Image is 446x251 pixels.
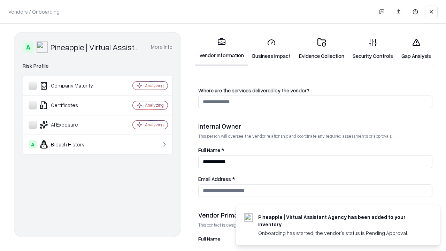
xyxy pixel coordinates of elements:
div: Pineapple | Virtual Assistant Agency has been added to your inventory [258,213,423,228]
p: This contact is designated to receive the assessment request from Shift [198,222,432,228]
div: Breach History [29,140,112,149]
p: This person will oversee the vendor relationship and coordinate any required assessments or appro... [198,133,432,139]
label: Email Address * [198,176,432,182]
img: trypineapple.com [244,213,253,222]
div: Onboarding has started, the vendor's status is Pending Approval. [258,229,423,237]
div: Vendor Primary Contact [198,211,432,219]
div: Internal Owner [198,122,432,130]
div: Analyzing [145,122,164,128]
a: Business Impact [248,33,295,65]
div: Risk Profile [23,62,172,70]
div: A [29,140,37,149]
div: Pineapple | Virtual Assistant Agency [51,41,143,53]
button: More info [151,41,172,53]
label: Full Name * [198,147,432,153]
a: Evidence Collection [295,33,348,65]
div: Company Maturity [29,82,112,90]
a: Security Controls [348,33,397,65]
div: Analyzing [145,83,164,89]
div: Analyzing [145,102,164,108]
p: Vendors / Onboarding [8,8,60,15]
div: Certificates [29,101,112,109]
label: Where are the services delivered by the vendor? [198,88,432,93]
a: Vendor Information [195,32,248,66]
img: Pineapple | Virtual Assistant Agency [37,41,48,53]
div: AI Exposure [29,121,112,129]
div: A [23,41,34,53]
label: Full Name [198,236,432,242]
a: Gap Analysis [397,33,435,65]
